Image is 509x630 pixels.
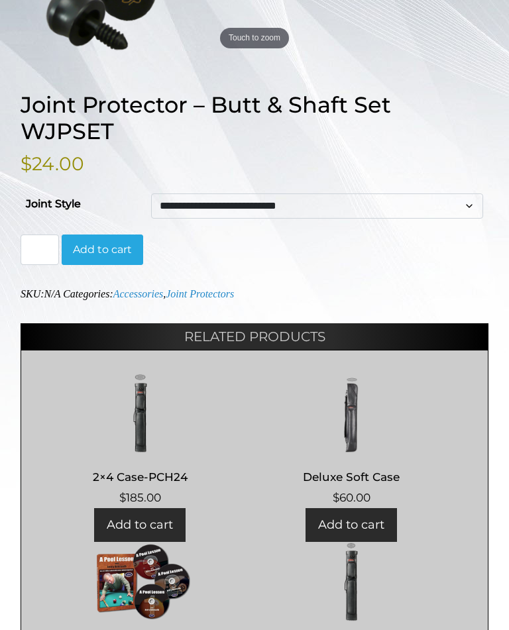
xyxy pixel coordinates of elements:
a: Add to cart: “2x4 Case-PCH24” [94,508,186,542]
img: Billiards Lessons DVD Set [34,542,246,621]
a: Deluxe Soft Case $60.00 [246,374,457,507]
bdi: 60.00 [333,491,370,504]
h1: Joint Protector – Butt & Shaft Set WJPSET [21,91,488,144]
span: $ [21,152,32,175]
h2: Related products [21,323,488,350]
span: Categories: , [63,288,234,299]
button: Add to cart [62,235,143,265]
img: 2x4 Case-PCH24 [34,374,246,453]
label: Joint Style [26,193,81,215]
a: 2×4 Case-PCH24 $185.00 [34,374,246,507]
a: Joint Protectors [166,288,234,299]
img: Deluxe Soft Case [246,374,457,453]
span: N/A [44,288,61,299]
span: $ [119,491,126,504]
span: $ [333,491,339,504]
bdi: 185.00 [119,491,161,504]
span: SKU: [21,288,60,299]
img: 2x2 Case-PCH22 [246,542,457,621]
a: Add to cart: “Deluxe Soft Case” [306,508,397,542]
h2: 2×4 Case-PCH24 [34,465,246,490]
h2: Deluxe Soft Case [246,465,457,490]
bdi: 24.00 [21,152,84,175]
a: Accessories [113,288,164,299]
input: Product quantity [21,235,59,265]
